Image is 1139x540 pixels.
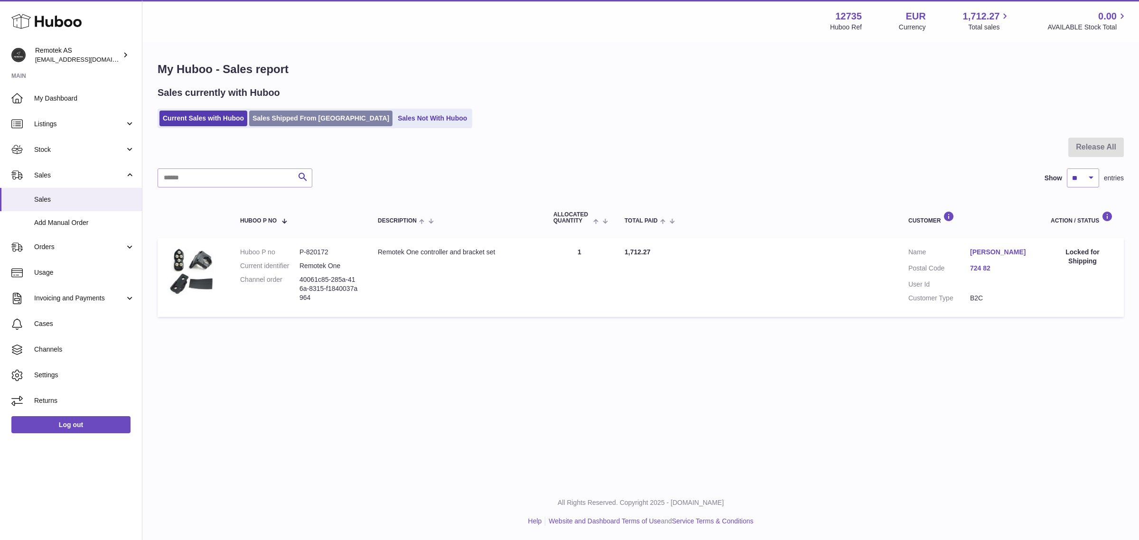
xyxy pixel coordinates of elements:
p: All Rights Reserved. Copyright 2025 - [DOMAIN_NAME] [150,498,1131,507]
span: Listings [34,120,125,129]
span: 0.00 [1098,10,1117,23]
strong: 12735 [835,10,862,23]
span: Sales [34,195,135,204]
span: Add Manual Order [34,218,135,227]
a: 1,712.27 Total sales [963,10,1011,32]
span: Stock [34,145,125,154]
h2: Sales currently with Huboo [158,86,280,99]
dd: B2C [970,294,1032,303]
a: 0.00 AVAILABLE Stock Total [1047,10,1128,32]
dt: Postal Code [908,264,970,275]
td: 1 [544,238,615,317]
a: Log out [11,416,131,433]
span: Settings [34,371,135,380]
dt: Customer Type [908,294,970,303]
span: Sales [34,171,125,180]
span: Total sales [968,23,1010,32]
div: Action / Status [1051,211,1114,224]
img: internalAdmin-12735@internal.huboo.com [11,48,26,62]
dd: Remotek One [299,261,359,270]
a: Service Terms & Conditions [672,517,754,525]
img: 127351693993591.jpg [167,248,215,295]
dt: Current identifier [240,261,299,270]
dd: 40061c85-285a-416a-8315-f1840037a964 [299,275,359,302]
a: [PERSON_NAME] [970,248,1032,257]
span: Description [378,218,417,224]
dt: Name [908,248,970,259]
div: Huboo Ref [830,23,862,32]
div: Customer [908,211,1032,224]
span: Huboo P no [240,218,277,224]
span: Usage [34,268,135,277]
div: Remotek AS [35,46,121,64]
a: Sales Not With Huboo [394,111,470,126]
a: Help [528,517,542,525]
dd: P-820172 [299,248,359,257]
span: Total paid [625,218,658,224]
dt: Channel order [240,275,299,302]
span: 1,712.27 [963,10,1000,23]
li: and [545,517,753,526]
span: 1,712.27 [625,248,651,256]
div: Locked for Shipping [1051,248,1114,266]
span: Returns [34,396,135,405]
div: Currency [899,23,926,32]
span: Orders [34,242,125,251]
dt: Huboo P no [240,248,299,257]
div: Remotek One controller and bracket set [378,248,534,257]
label: Show [1045,174,1062,183]
span: My Dashboard [34,94,135,103]
span: Cases [34,319,135,328]
span: [EMAIL_ADDRESS][DOMAIN_NAME] [35,56,140,63]
dt: User Id [908,280,970,289]
span: entries [1104,174,1124,183]
strong: EUR [906,10,925,23]
span: AVAILABLE Stock Total [1047,23,1128,32]
a: Current Sales with Huboo [159,111,247,126]
a: Website and Dashboard Terms of Use [549,517,661,525]
a: 724 82 [970,264,1032,273]
h1: My Huboo - Sales report [158,62,1124,77]
span: Invoicing and Payments [34,294,125,303]
span: Channels [34,345,135,354]
a: Sales Shipped From [GEOGRAPHIC_DATA] [249,111,392,126]
span: ALLOCATED Quantity [553,212,591,224]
